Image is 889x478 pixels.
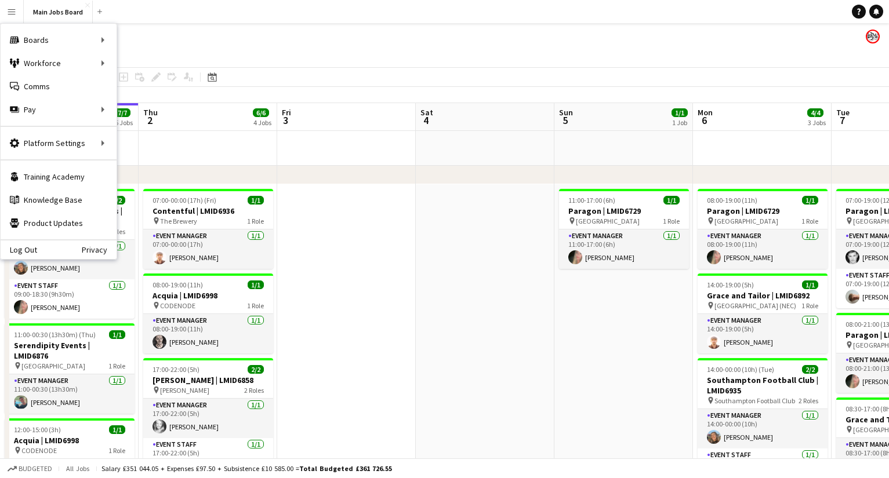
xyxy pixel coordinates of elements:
span: 1 Role [801,217,818,225]
span: CODENODE [160,301,195,310]
span: Fri [282,107,291,118]
a: Privacy [82,245,117,254]
a: Comms [1,75,117,98]
app-card-role: Event Manager1/111:00-00:30 (13h30m)[PERSON_NAME] [5,374,135,414]
span: 2 Roles [799,396,818,405]
span: 2 [141,114,158,127]
span: 1 Role [663,217,680,225]
app-card-role: Event Manager1/109:00-18:30 (9h30m)[PERSON_NAME] [5,240,135,279]
div: Salary £351 044.05 + Expenses £97.50 + Subsistence £10 585.00 = [101,464,392,473]
span: Total Budgeted £361 726.55 [299,464,392,473]
app-job-card: 14:00-19:00 (5h)1/1Grace and Tailor | LMID6892 [GEOGRAPHIC_DATA] (NEC)1 RoleEvent Manager1/114:00... [698,273,828,353]
span: 11:00-00:30 (13h30m) (Thu) [14,330,96,339]
span: CODENODE [21,446,57,455]
span: Southampton Football Club [714,396,795,405]
h3: Acquia | LMID6998 [143,290,273,301]
span: The Brewery [160,217,197,225]
span: 2/2 [802,365,818,374]
span: 7 [834,114,850,127]
app-card-role: Event Staff1/109:00-18:30 (9h30m)[PERSON_NAME] [5,279,135,319]
app-card-role: Event Staff1/117:00-22:00 (5h)[PERSON_NAME] [143,438,273,477]
div: Pay [1,98,117,121]
div: 4 Jobs [253,118,271,127]
span: 1 Role [801,301,818,310]
span: 2/2 [248,365,264,374]
span: [GEOGRAPHIC_DATA] (NEC) [714,301,796,310]
span: 1/1 [802,196,818,205]
span: 12:00-15:00 (3h) [14,425,61,434]
div: 5 Jobs [115,118,133,127]
span: 08:00-19:00 (11h) [153,280,203,289]
span: 5 [557,114,573,127]
span: 08:00-19:00 (11h) [707,196,757,205]
div: Workforce [1,52,117,75]
button: Budgeted [6,462,54,475]
app-card-role: Event Manager1/111:00-17:00 (6h)[PERSON_NAME] [559,229,689,269]
h3: Grace and Tailor | LMID6892 [698,290,828,301]
span: 1 Role [108,446,125,455]
h3: [PERSON_NAME] | LMID6858 [143,375,273,385]
button: Main Jobs Board [24,1,93,23]
span: Thu [143,107,158,118]
span: 3 [280,114,291,127]
span: 1/1 [109,425,125,434]
span: 1/1 [802,280,818,289]
span: All jobs [64,464,92,473]
h3: Southampton Football Club | LMID6935 [698,375,828,396]
span: 17:00-22:00 (5h) [153,365,199,374]
div: 3 Jobs [808,118,826,127]
app-job-card: 08:00-19:00 (11h)1/1Paragon | LMID6729 [GEOGRAPHIC_DATA]1 RoleEvent Manager1/108:00-19:00 (11h)[P... [698,189,828,269]
span: 1/1 [663,196,680,205]
app-card-role: Event Manager1/108:00-19:00 (11h)[PERSON_NAME] [698,229,828,269]
div: Boards [1,28,117,52]
span: 07:00-00:00 (17h) (Fri) [153,196,216,205]
span: [GEOGRAPHIC_DATA] [21,362,85,370]
h3: Paragon | LMID6729 [698,206,828,216]
a: Log Out [1,245,37,254]
app-card-role: Event Manager1/114:00-00:00 (10h)[PERSON_NAME] [698,409,828,448]
span: 2 Roles [244,386,264,395]
app-card-role: Event Manager1/114:00-19:00 (5h)[PERSON_NAME] [698,314,828,353]
span: Mon [698,107,713,118]
span: Sun [559,107,573,118]
span: 1 Role [108,362,125,370]
span: [PERSON_NAME] [160,386,209,395]
span: 6 [696,114,713,127]
app-job-card: 07:00-00:00 (17h) (Fri)1/1Contentful | LMID6936 The Brewery1 RoleEvent Manager1/107:00-00:00 (17h... [143,189,273,269]
span: Sat [420,107,433,118]
span: 4/4 [807,108,823,117]
span: Tue [836,107,850,118]
app-user-avatar: Alanya O'Donnell [866,30,880,43]
span: 1/1 [248,280,264,289]
span: [GEOGRAPHIC_DATA] [576,217,640,225]
a: Knowledge Base [1,188,117,211]
h3: Contentful | LMID6936 [143,206,273,216]
app-card-role: Event Manager1/117:00-22:00 (5h)[PERSON_NAME] [143,399,273,438]
span: 14:00-19:00 (5h) [707,280,754,289]
span: 7/7 [114,108,130,117]
h3: Acquia | LMID6998 [5,435,135,446]
app-job-card: 11:00-17:00 (6h)1/1Paragon | LMID6729 [GEOGRAPHIC_DATA]1 RoleEvent Manager1/111:00-17:00 (6h)[PER... [559,189,689,269]
span: [GEOGRAPHIC_DATA] [714,217,778,225]
div: 1 Job [672,118,687,127]
app-card-role: Event Manager1/108:00-19:00 (11h)[PERSON_NAME] [143,314,273,353]
app-job-card: 08:00-19:00 (11h)1/1Acquia | LMID6998 CODENODE1 RoleEvent Manager1/108:00-19:00 (11h)[PERSON_NAME] [143,273,273,353]
span: 1/1 [672,108,688,117]
span: 1/1 [248,196,264,205]
app-job-card: 17:00-22:00 (5h)2/2[PERSON_NAME] | LMID6858 [PERSON_NAME]2 RolesEvent Manager1/117:00-22:00 (5h)[... [143,358,273,477]
span: 1 Role [247,217,264,225]
span: 6/6 [253,108,269,117]
h3: Serendipity Events | LMID6876 [5,340,135,361]
span: 1/1 [109,330,125,339]
div: 11:00-00:30 (13h30m) (Thu)1/1Serendipity Events | LMID6876 [GEOGRAPHIC_DATA]1 RoleEvent Manager1/... [5,323,135,414]
span: 4 [419,114,433,127]
app-card-role: Event Manager1/107:00-00:00 (17h)[PERSON_NAME] [143,229,273,269]
span: 14:00-00:00 (10h) (Tue) [707,365,774,374]
a: Product Updates [1,211,117,235]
